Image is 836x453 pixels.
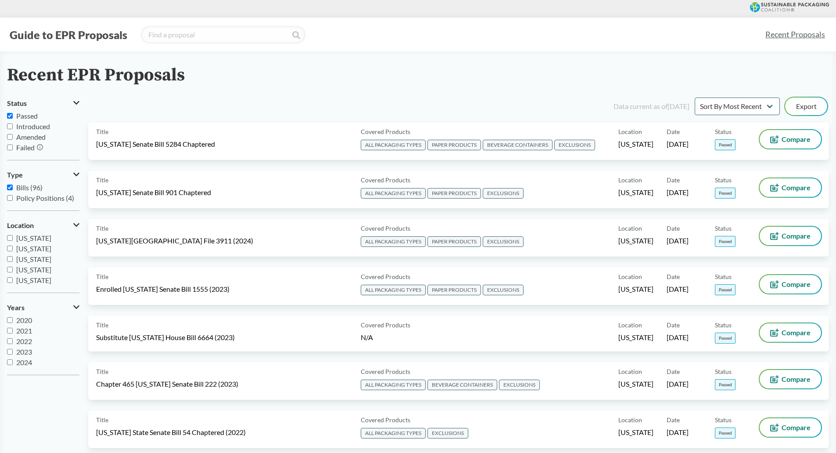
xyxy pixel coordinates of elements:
span: PAPER PRODUCTS [427,188,481,199]
span: EXCLUSIONS [499,380,540,390]
input: Find a proposal [141,26,305,43]
button: Compare [760,370,821,388]
span: Passed [715,236,736,247]
span: 2022 [16,337,32,345]
span: EXCLUSIONS [483,236,524,247]
span: [US_STATE] [618,379,653,389]
span: Passed [715,333,736,344]
span: PAPER PRODUCTS [427,140,481,150]
input: Failed [7,145,13,150]
button: Compare [760,130,821,149]
span: [US_STATE][GEOGRAPHIC_DATA] File 3911 (2024) [96,236,253,246]
span: [US_STATE] [16,244,51,253]
span: Date [667,224,680,233]
span: Compare [782,376,811,383]
span: BEVERAGE CONTAINERS [483,140,553,150]
span: Title [96,224,108,233]
input: 2023 [7,349,13,355]
input: Amended [7,134,13,140]
span: ALL PACKAGING TYPES [361,380,426,390]
input: [US_STATE] [7,235,13,241]
span: [DATE] [667,333,689,342]
span: Covered Products [361,272,410,281]
span: Compare [782,232,811,239]
input: 2021 [7,328,13,333]
span: Status [715,224,732,233]
span: ALL PACKAGING TYPES [361,188,426,199]
input: Policy Positions (4) [7,195,13,201]
input: Passed [7,113,13,119]
span: Passed [715,188,736,199]
span: Title [96,415,108,424]
button: Export [785,98,827,115]
span: ALL PACKAGING TYPES [361,140,426,150]
button: Compare [760,323,821,342]
button: Location [7,218,79,233]
span: PAPER PRODUCTS [427,236,481,247]
span: Status [715,272,732,281]
span: [US_STATE] [16,255,51,263]
span: Status [715,320,732,330]
span: Substitute [US_STATE] House Bill 6664 (2023) [96,333,235,342]
span: Enrolled [US_STATE] Senate Bill 1555 (2023) [96,284,230,294]
span: [US_STATE] [618,188,653,197]
span: Status [715,367,732,376]
span: [US_STATE] Senate Bill 5284 Chaptered [96,139,215,149]
input: 2024 [7,359,13,365]
span: [US_STATE] [618,428,653,437]
span: Compare [782,281,811,288]
span: Title [96,320,108,330]
span: Introduced [16,122,50,130]
span: Covered Products [361,320,410,330]
button: Guide to EPR Proposals [7,28,130,42]
span: [US_STATE] [16,234,51,242]
span: ALL PACKAGING TYPES [361,428,426,439]
span: Compare [782,329,811,336]
button: Compare [760,418,821,437]
input: Introduced [7,123,13,129]
span: EXCLUSIONS [483,188,524,199]
span: Status [715,415,732,424]
span: Date [667,272,680,281]
span: Title [96,272,108,281]
span: Location [618,224,642,233]
span: Passed [715,284,736,295]
span: Covered Products [361,175,410,185]
span: Date [667,320,680,330]
span: 2020 [16,316,32,324]
span: Type [7,171,23,179]
span: Passed [715,139,736,150]
span: PAPER PRODUCTS [427,285,481,295]
span: Policy Positions (4) [16,194,74,202]
span: Location [618,272,642,281]
span: [DATE] [667,188,689,197]
span: [US_STATE] [16,265,51,274]
span: Passed [715,379,736,390]
span: EXCLUSIONS [427,428,468,439]
span: [US_STATE] [618,236,653,246]
input: [US_STATE] [7,277,13,283]
span: Compare [782,136,811,143]
span: Covered Products [361,224,410,233]
span: 2023 [16,348,32,356]
button: Type [7,167,79,182]
span: EXCLUSIONS [483,285,524,295]
button: Compare [760,275,821,294]
span: Bills (96) [16,183,43,192]
button: Status [7,96,79,111]
span: Date [667,127,680,136]
input: [US_STATE] [7,246,13,251]
span: [DATE] [667,236,689,246]
span: Compare [782,424,811,431]
span: Status [715,127,732,136]
span: [DATE] [667,284,689,294]
span: Title [96,127,108,136]
span: Location [618,367,642,376]
input: Bills (96) [7,185,13,190]
span: Date [667,175,680,185]
span: Covered Products [361,415,410,424]
input: [US_STATE] [7,256,13,262]
button: Compare [760,178,821,197]
h2: Recent EPR Proposals [7,65,185,85]
span: Failed [16,143,35,152]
